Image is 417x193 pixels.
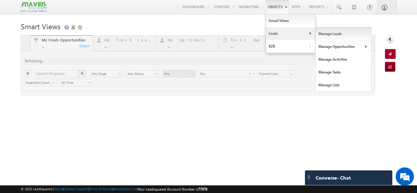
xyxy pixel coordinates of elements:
[316,175,351,180] span: Converse - Chat
[198,187,207,191] span: 77978
[266,27,315,40] a: Leads
[266,14,315,27] a: Smart Views
[21,21,60,31] span: Smart Views
[316,66,372,79] a: Manage Tasks
[316,53,372,66] a: Manage Activities
[64,187,88,191] a: Contact Support
[316,40,372,53] a: Manage Opportunities
[89,187,113,191] a: Terms of Service
[316,79,372,91] a: Manage Lists
[266,40,315,53] a: B2B
[114,187,137,191] a: Acceptable Use
[21,2,46,12] img: Custom Logo
[138,187,207,191] span: Your Leadsquared Account Number is
[306,175,311,180] img: carter-drag
[21,186,207,192] span: © 2025 LeadSquared | | | | |
[316,27,372,40] a: Manage Leads
[54,187,63,191] a: About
